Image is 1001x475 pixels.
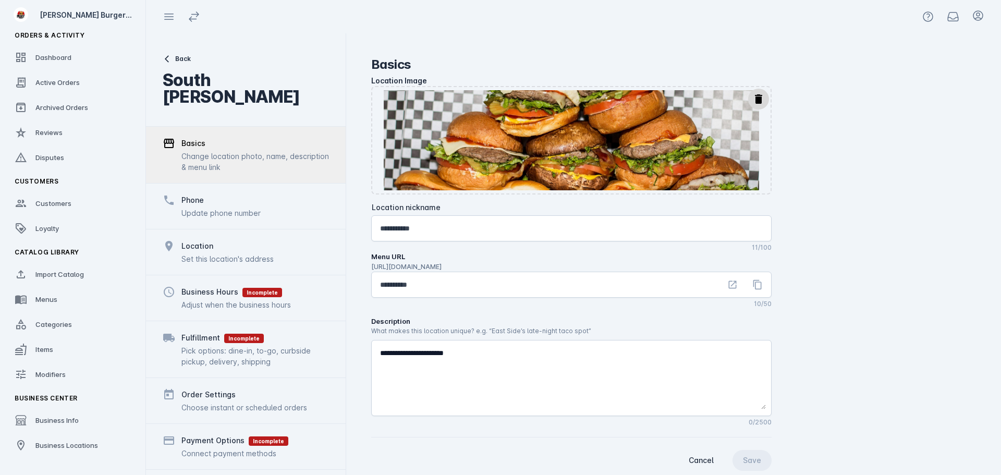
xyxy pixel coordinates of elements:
[371,262,772,272] p: [URL][DOMAIN_NAME]
[181,402,307,413] div: Choose instant or scheduled orders
[35,128,63,137] span: Reviews
[181,434,245,447] div: Payment Options
[249,436,288,446] span: Incomplete
[163,54,333,64] button: Back
[6,338,140,361] a: Items
[6,71,140,94] a: Active Orders
[15,248,79,256] span: Catalog Library
[35,78,80,87] span: Active Orders
[752,241,772,252] mat-hint: 11/100
[224,334,264,343] span: Incomplete
[35,441,98,449] span: Business Locations
[752,93,765,105] mat-icon: delete
[181,240,213,252] div: Location
[35,370,66,379] span: Modifiers
[175,54,191,64] span: Back
[371,326,772,336] p: What makes this location unique? e.g. “East Side’s late-night taco spot”
[35,320,72,328] span: Categories
[35,103,88,112] span: Archived Orders
[181,194,204,206] div: Phone
[15,177,58,185] span: Customers
[35,345,53,354] span: Items
[371,58,411,71] div: Basics
[6,363,140,386] a: Modifiers
[181,345,329,367] div: Pick options: dine-in, to-go, curbside pickup, delivery, shipping
[372,203,441,212] mat-label: Location nickname
[163,72,333,105] div: South [PERSON_NAME]
[181,299,291,310] div: Adjust when the business hours
[181,151,329,173] div: Change location photo, name, description & menu link
[242,288,282,297] span: Incomplete
[6,217,140,240] a: Loyalty
[35,416,79,424] span: Business Info
[35,53,71,62] span: Dashboard
[6,121,140,144] a: Reviews
[371,75,427,86] div: Location Image
[35,270,84,278] span: Import Catalog
[678,450,724,471] button: Cancel
[6,434,140,457] a: Business Locations
[6,146,140,169] a: Disputes
[181,286,238,298] div: Business Hours
[749,416,772,427] mat-hint: 0/2500
[181,137,205,150] div: Basics
[6,96,140,119] a: Archived Orders
[382,88,761,192] img: ...
[181,388,236,401] div: Order Settings
[6,288,140,311] a: Menus
[6,409,140,432] a: Business Info
[689,457,714,464] span: Cancel
[40,9,136,20] div: [PERSON_NAME] Burger Bar
[35,153,64,162] span: Disputes
[15,31,84,39] span: Orders & Activity
[181,448,288,459] div: Connect payment methods
[35,199,71,208] span: Customers
[371,316,772,327] label: Description
[6,313,140,336] a: Categories
[371,252,772,262] label: Menu URL
[181,253,274,264] div: Set this location's address
[754,298,772,308] mat-hint: 10/50
[6,263,140,286] a: Import Catalog
[15,394,78,402] span: Business Center
[35,295,57,303] span: Menus
[181,332,220,344] div: Fulfillment
[6,192,140,215] a: Customers
[6,46,140,69] a: Dashboard
[35,224,59,233] span: Loyalty
[181,208,261,218] div: Update phone number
